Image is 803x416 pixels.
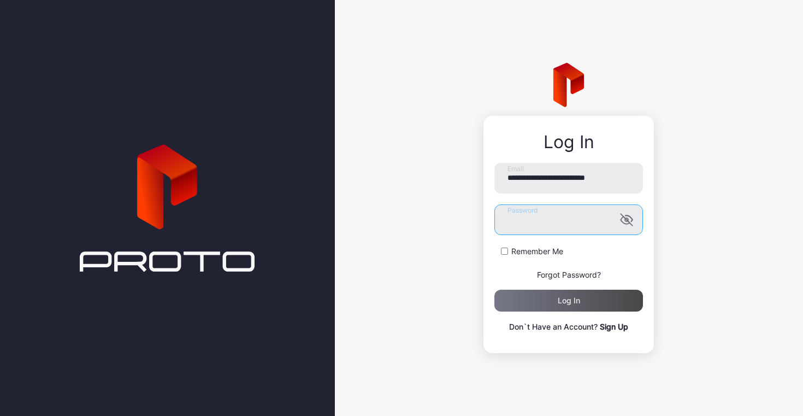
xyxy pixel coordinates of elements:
[494,320,643,333] p: Don`t Have an Account?
[494,290,643,312] button: Log in
[494,163,643,194] input: Email
[558,296,580,305] div: Log in
[494,204,643,235] input: Password
[494,132,643,152] div: Log In
[620,213,633,226] button: Password
[600,322,628,331] a: Sign Up
[511,246,563,257] label: Remember Me
[537,270,601,279] a: Forgot Password?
